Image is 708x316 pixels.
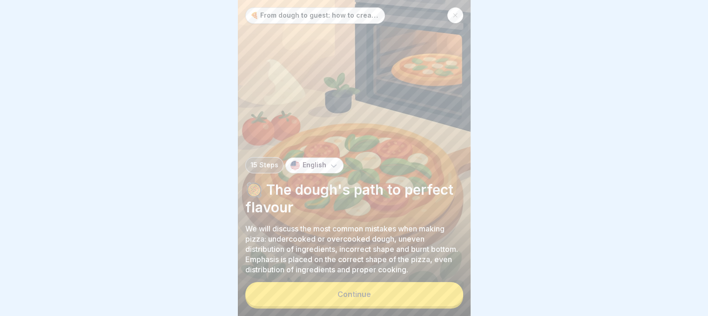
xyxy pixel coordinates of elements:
p: We will discuss the most common mistakes when making pizza: undercooked or overcooked dough, unev... [245,224,463,275]
button: Continue [245,282,463,306]
p: 15 Steps [250,161,278,169]
div: Continue [337,290,371,298]
img: us.svg [290,161,300,170]
p: 🍕 From dough to guest: how to create the perfect pizza every day [250,12,380,20]
p: English [303,161,326,169]
p: 🥘 The dough's path to perfect flavour [245,181,463,216]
